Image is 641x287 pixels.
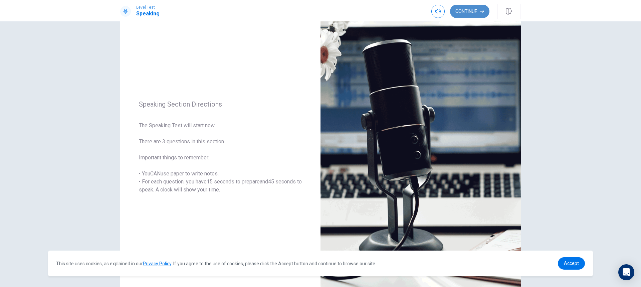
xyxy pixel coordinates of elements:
span: Speaking Section Directions [139,100,302,108]
u: 15 seconds to prepare [207,178,260,185]
span: Accept [564,261,579,266]
h1: Speaking [136,10,160,18]
div: Open Intercom Messenger [618,264,634,280]
div: cookieconsent [48,251,593,276]
u: CAN [150,170,161,177]
span: Level Test [136,5,160,10]
a: Privacy Policy [143,261,171,266]
button: Continue [450,5,489,18]
a: dismiss cookie message [558,257,585,270]
span: The Speaking Test will start now. There are 3 questions in this section. Important things to reme... [139,122,302,194]
span: This site uses cookies, as explained in our . If you agree to the use of cookies, please click th... [56,261,376,266]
